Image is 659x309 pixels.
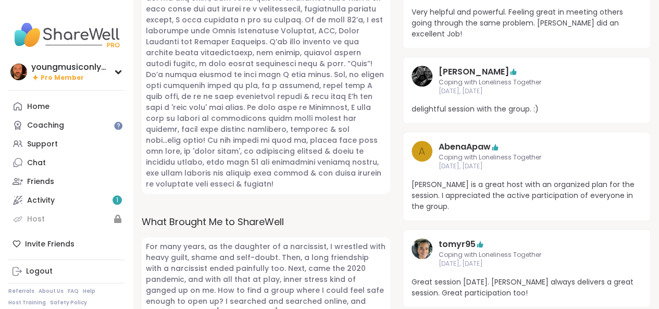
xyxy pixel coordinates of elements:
[27,195,55,206] div: Activity
[8,209,125,228] a: Host
[8,299,46,306] a: Host Training
[68,288,79,295] a: FAQ
[439,259,615,268] span: [DATE], [DATE]
[412,179,642,212] span: [PERSON_NAME] is a great host with an organized plan for the session. I appreciated the active pa...
[10,64,27,80] img: youngmusiconlypage
[27,102,49,112] div: Home
[114,121,122,130] iframe: Spotlight
[8,134,125,153] a: Support
[27,139,58,150] div: Support
[412,104,642,115] span: delightful session with the group. :)
[412,141,432,171] a: A
[439,78,615,87] span: Coping with Loneliness Together
[27,158,46,168] div: Chat
[27,120,64,131] div: Coaching
[8,153,125,172] a: Chat
[8,191,125,209] a: Activity1
[439,141,491,153] a: AbenaApaw
[412,7,642,40] span: Very helpful and powerful. Feeling great in meeting others going through the same problem. [PERSO...
[412,66,432,96] a: Alan_N
[27,177,54,187] div: Friends
[39,288,64,295] a: About Us
[439,153,615,162] span: Coping with Loneliness Together
[50,299,87,306] a: Safety Policy
[439,162,615,171] span: [DATE], [DATE]
[412,277,642,299] span: Great session [DATE]. [PERSON_NAME] always delivers a great session. Great participation too!
[439,251,615,259] span: Coping with Loneliness Together
[41,73,84,82] span: Pro Member
[26,266,53,277] div: Logout
[83,288,95,295] a: Help
[412,238,432,259] img: tomyr95
[31,61,109,73] div: youngmusiconlypage
[439,66,509,78] a: [PERSON_NAME]
[8,234,125,253] div: Invite Friends
[439,87,615,96] span: [DATE], [DATE]
[412,66,432,86] img: Alan_N
[8,262,125,281] a: Logout
[116,196,118,205] span: 1
[412,238,432,268] a: tomyr95
[8,172,125,191] a: Friends
[439,238,476,251] a: tomyr95
[8,17,125,53] img: ShareWell Nav Logo
[142,215,390,229] label: What Brought Me to ShareWell
[418,143,425,159] span: A
[8,97,125,116] a: Home
[8,116,125,134] a: Coaching
[8,288,34,295] a: Referrals
[27,214,45,225] div: Host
